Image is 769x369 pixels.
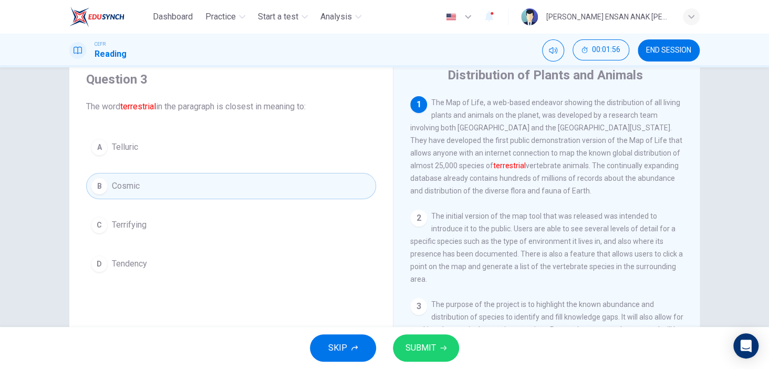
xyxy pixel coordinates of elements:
[86,71,376,88] h4: Question 3
[328,341,347,355] span: SKIP
[410,300,683,359] span: The purpose of the project is to highlight the known abundance and distribution of species to ide...
[95,48,127,60] h1: Reading
[69,6,124,27] img: EduSynch logo
[254,7,312,26] button: Start a test
[493,161,526,170] font: terrestrial
[316,7,366,26] button: Analysis
[310,334,376,362] button: SKIP
[448,67,643,84] h4: Distribution of Plants and Animals
[112,258,147,270] span: Tendency
[393,334,459,362] button: SUBMIT
[153,11,193,23] span: Dashboard
[410,298,427,315] div: 3
[112,219,147,231] span: Terrifying
[444,13,458,21] img: en
[646,46,691,55] span: END SESSION
[91,139,108,156] div: A
[86,173,376,199] button: BCosmic
[91,178,108,194] div: B
[112,180,140,192] span: Cosmic
[573,39,629,60] button: 00:01:56
[521,8,538,25] img: Profile picture
[546,11,670,23] div: [PERSON_NAME] ENSAN ANAK [PERSON_NAME]
[149,7,197,26] button: Dashboard
[201,7,250,26] button: Practice
[69,6,149,27] a: EduSynch logo
[120,101,156,111] font: terrestrial
[542,39,564,61] div: Mute
[320,11,352,23] span: Analysis
[410,212,683,283] span: The initial version of the map tool that was released was intended to introduce it to the public....
[410,96,427,113] div: 1
[86,100,376,113] span: The word in the paragraph is closest in meaning to:
[91,255,108,272] div: D
[573,39,629,61] div: Hide
[86,251,376,277] button: DTendency
[205,11,236,23] span: Practice
[410,210,427,227] div: 2
[112,141,138,153] span: Telluric
[406,341,436,355] span: SUBMIT
[86,134,376,160] button: ATelluric
[592,46,620,54] span: 00:01:56
[95,40,106,48] span: CEFR
[638,39,700,61] button: END SESSION
[410,98,682,195] span: The Map of Life, a web-based endeavor showing the distribution of all living plants and animals o...
[733,333,758,358] div: Open Intercom Messenger
[86,212,376,238] button: CTerrifying
[258,11,298,23] span: Start a test
[91,217,108,233] div: C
